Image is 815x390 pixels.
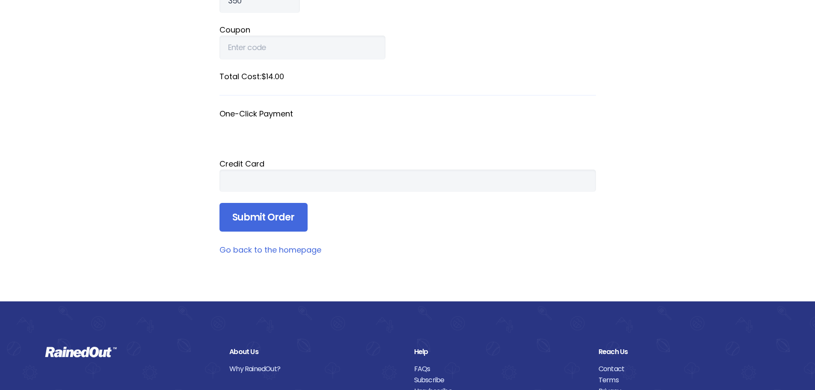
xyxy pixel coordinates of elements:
a: Go back to the homepage [219,244,321,255]
div: Reach Us [599,346,770,357]
div: Help [414,346,586,357]
div: Credit Card [219,158,596,170]
label: Coupon [219,24,596,36]
input: Enter code [219,36,385,60]
a: Terms [599,375,770,386]
a: Why RainedOut? [229,363,401,375]
label: Total Cost: $14.00 [219,71,596,82]
a: Contact [599,363,770,375]
fieldset: One-Click Payment [219,108,596,147]
input: Submit Order [219,203,308,232]
div: About Us [229,346,401,357]
iframe: Secure card payment input frame [228,176,587,185]
iframe: Secure payment button frame [219,119,596,147]
a: FAQs [414,363,586,375]
a: Subscribe [414,375,586,386]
